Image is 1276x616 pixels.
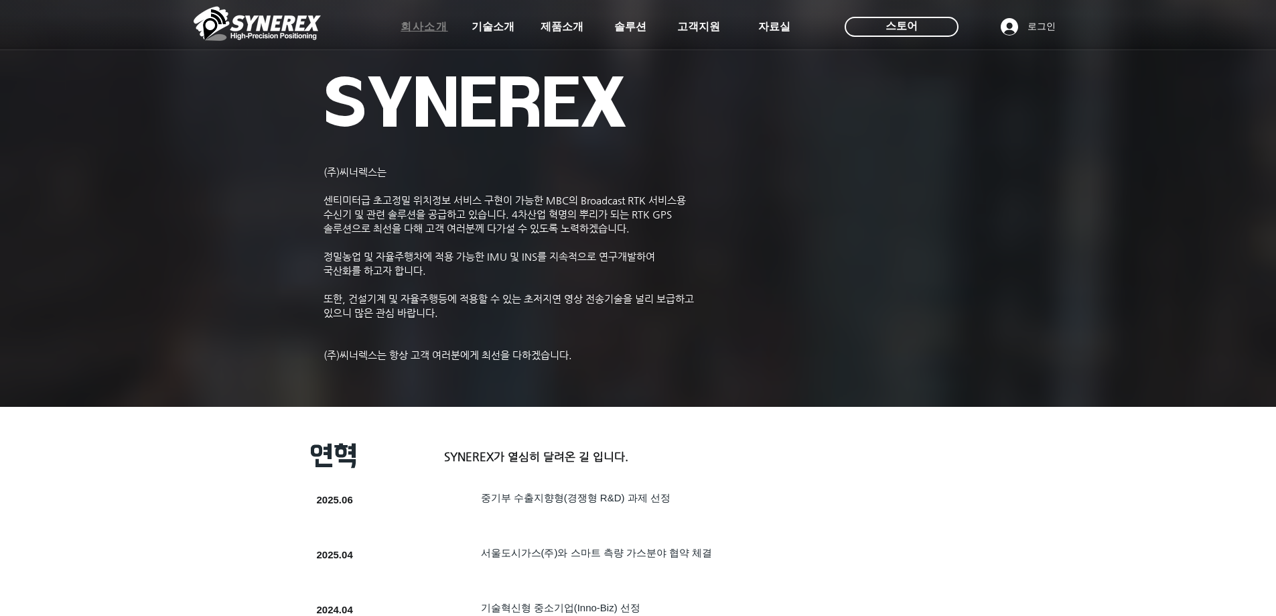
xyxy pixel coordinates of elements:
a: 고객지원 [665,13,732,40]
a: 자료실 [741,13,808,40]
span: 솔루션 [614,20,646,34]
iframe: Wix Chat [1028,194,1276,616]
a: 회사소개 [391,13,458,40]
span: 서울도시가스(주)와 스마트 측량 가스분야 협약 체결 [481,547,713,558]
a: 솔루션 [597,13,664,40]
span: 스토어 [885,19,918,34]
span: SYNEREX가 열심히 달려온 길 입니다. [444,450,628,463]
span: 회사소개 [401,20,447,34]
span: 연혁 [310,441,357,471]
span: 로그인 [1023,20,1060,34]
span: 기술소개 [472,20,514,34]
span: 솔루션으로 최선을 다해 고객 여러분께 다가설 수 있도록 노력하겠습니다. [324,223,630,234]
div: 스토어 [845,17,959,37]
span: ​기술혁신형 중소기업(Inno-Biz) 선정 [481,602,640,613]
span: 2025.06 [317,494,353,505]
span: 자료실 [758,20,790,34]
img: 씨너렉스_White_simbol_대지 1.png [194,3,321,44]
span: (주)씨너렉스는 항상 고객 여러분에게 최선을 다하겠습니다. [324,349,572,361]
a: 기술소개 [459,13,526,40]
span: 2025.04 [317,549,353,560]
span: 센티미터급 초고정밀 위치정보 서비스 구현이 가능한 MBC의 Broadcast RTK 서비스용 [324,194,686,206]
span: 고객지원 [677,20,720,34]
span: ​또한, 건설기계 및 자율주행등에 적용할 수 있는 초저지연 영상 전송기술을 널리 보급하고 있으니 많은 관심 바랍니다. [324,293,694,318]
a: 제품소개 [528,13,595,40]
span: 국산화를 하고자 합니다. [324,265,426,276]
button: 로그인 [991,14,1065,40]
span: ​중기부 수출지향형(경쟁형 R&D) 과제 선정 [481,492,670,503]
span: 제품소개 [541,20,583,34]
span: 2024.04 [317,604,353,615]
span: 정밀농업 및 자율주행차에 적용 가능한 IMU 및 INS를 지속적으로 연구개발하여 [324,251,655,262]
span: 수신기 및 관련 솔루션을 공급하고 있습니다. 4차산업 혁명의 뿌리가 되는 RTK GPS [324,208,672,220]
